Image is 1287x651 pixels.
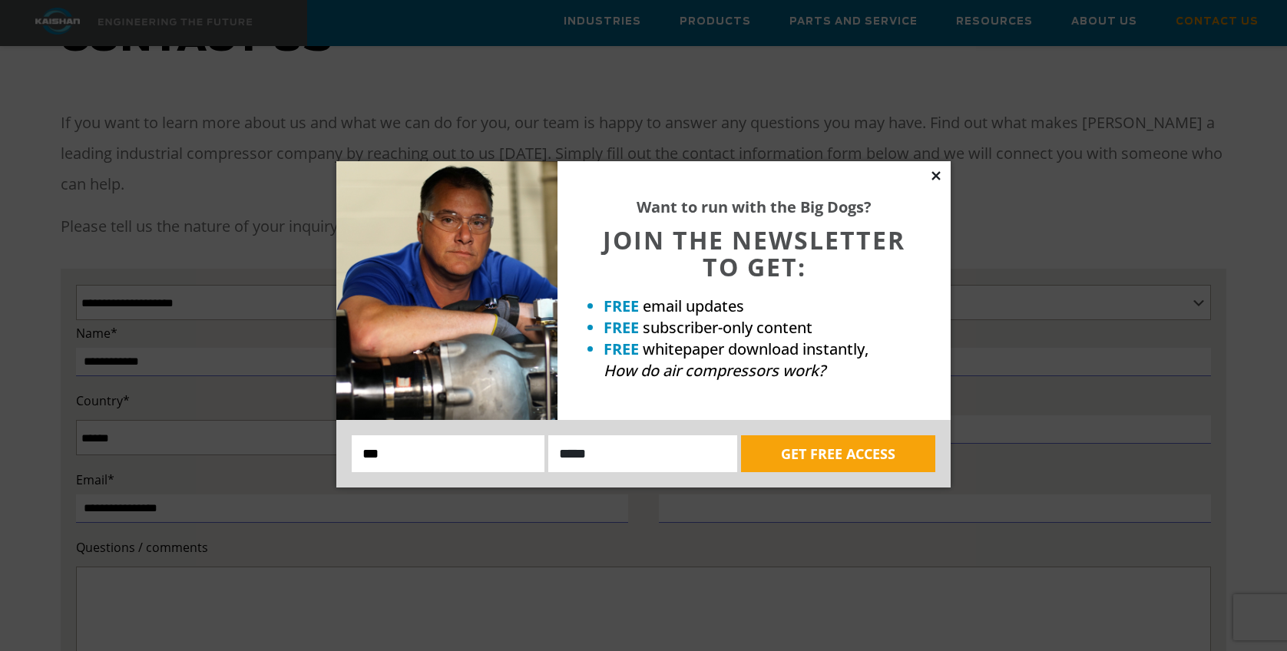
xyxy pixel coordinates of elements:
span: whitepaper download instantly, [643,339,868,359]
span: JOIN THE NEWSLETTER TO GET: [603,223,905,283]
button: GET FREE ACCESS [741,435,935,472]
strong: FREE [604,296,639,316]
input: Email [548,435,737,472]
em: How do air compressors work? [604,360,825,381]
strong: FREE [604,339,639,359]
strong: FREE [604,317,639,338]
button: Close [929,169,943,183]
span: email updates [643,296,744,316]
span: subscriber-only content [643,317,812,338]
strong: Want to run with the Big Dogs? [637,197,872,217]
input: Name: [352,435,544,472]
